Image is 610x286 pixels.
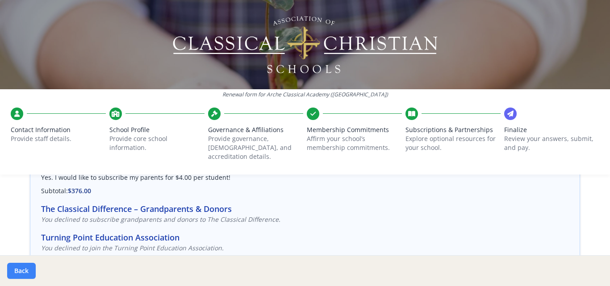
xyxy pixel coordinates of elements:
[41,203,569,215] h3: The Classical Difference – Grandparents & Donors
[11,125,106,134] span: Contact Information
[208,134,303,161] p: Provide governance, [DEMOGRAPHIC_DATA], and accreditation details.
[171,13,439,76] img: Logo
[41,244,569,253] p: You declined to join the Turning Point Education Association.
[307,134,402,152] p: Affirm your school’s membership commitments.
[41,231,569,244] h3: Turning Point Education Association
[504,125,599,134] span: Finalize
[307,125,402,134] span: Membership Commitments
[41,187,569,195] p: Subtotal:
[41,215,569,224] p: You declined to subscribe grandparents and donors to The Classical Difference.
[405,125,501,134] span: Subscriptions & Partnerships
[11,134,106,143] p: Provide staff details.
[504,134,599,152] p: Review your answers, submit, and pay.
[41,173,230,182] span: Yes. I would like to subscribe my parents for $4.00 per student!
[405,134,501,152] p: Explore optional resources for your school.
[109,125,205,134] span: School Profile
[68,187,91,195] span: $376.00
[7,263,36,279] button: Back
[109,134,205,152] p: Provide core school information.
[208,125,303,134] span: Governance & Affiliations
